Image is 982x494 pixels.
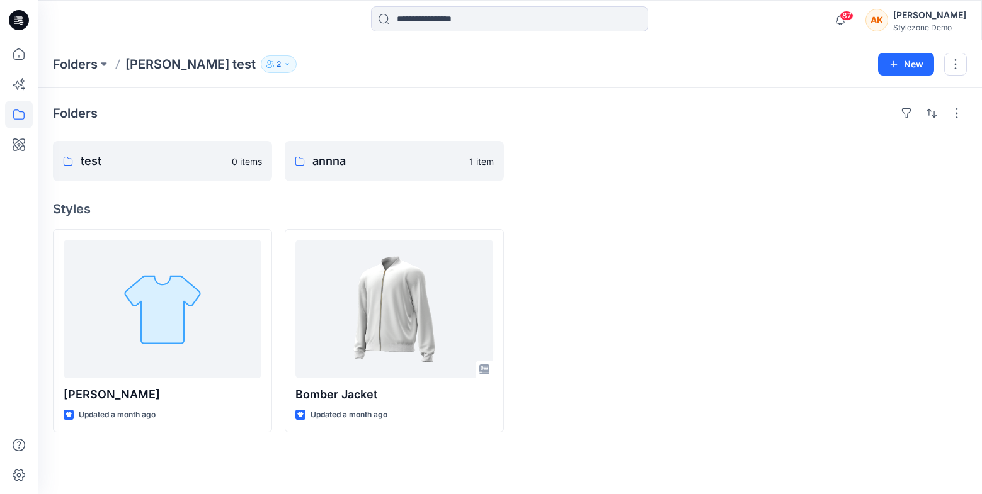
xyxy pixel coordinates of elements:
p: Bomber Jacket [295,386,493,403]
p: test [81,152,224,170]
p: annna [312,152,462,170]
p: Updated a month ago [311,408,387,422]
a: Folders [53,55,98,73]
p: Updated a month ago [79,408,156,422]
div: [PERSON_NAME] [893,8,966,23]
a: test0 items [53,141,272,181]
p: 0 items [232,155,262,168]
p: [PERSON_NAME] test [125,55,256,73]
p: 2 [277,57,281,71]
div: AK [865,9,888,31]
p: 1 item [469,155,494,168]
h4: Folders [53,106,98,121]
button: 2 [261,55,297,73]
h4: Styles [53,201,967,216]
button: New [878,53,934,76]
p: [PERSON_NAME] [64,386,261,403]
a: Bomber Jacket [295,240,493,378]
a: Anna [64,240,261,378]
div: Stylezone Demo [893,23,966,32]
span: 87 [840,11,854,21]
a: annna1 item [285,141,504,181]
